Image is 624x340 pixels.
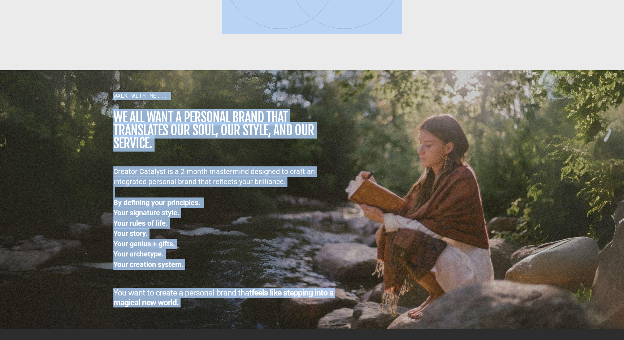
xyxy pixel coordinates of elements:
b: Your rules of life. [113,219,168,228]
b: Your genius + gifts. [113,239,175,248]
div: Creator Catalyst is a 2-month mastermind designed to craft an integrated personal brand that refl... [113,166,338,270]
div: WALK WITH ME... [113,92,338,100]
h1: we all want a personal brand that TRANSLATES our SOUL, OUR STYLE, AND OUR SERVICE. [113,111,338,150]
b: feels like stepping into a magical new world. [113,288,333,307]
b: Your archetype. [113,250,164,258]
b: Your signature style. [113,208,179,217]
b: Your story. [113,229,148,238]
div: You want to create a personal brand that [113,288,338,307]
b: Your creation system. [113,260,183,269]
b: By defining your principles. [113,198,200,207]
